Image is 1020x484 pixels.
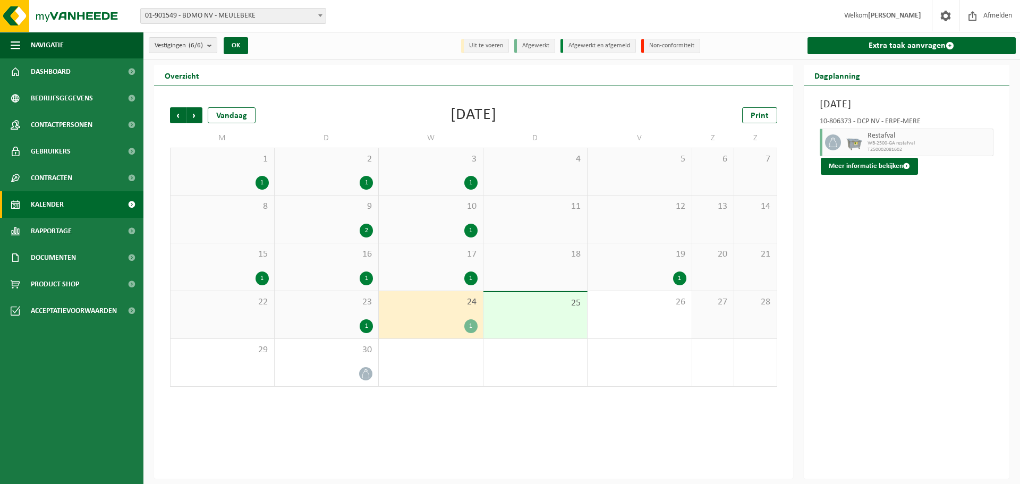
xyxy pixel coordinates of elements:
[31,244,76,271] span: Documenten
[807,37,1016,54] a: Extra taak aanvragen
[846,134,862,150] img: WB-2500-GAL-GY-01
[489,298,582,309] span: 25
[170,129,275,148] td: M
[280,344,373,356] span: 30
[384,154,478,165] span: 3
[464,319,478,333] div: 1
[141,9,326,23] span: 01-901549 - BDMO NV - MEULEBEKE
[673,271,686,285] div: 1
[742,107,777,123] a: Print
[31,271,79,298] span: Product Shop
[31,165,72,191] span: Contracten
[464,271,478,285] div: 1
[489,201,582,213] span: 11
[384,249,478,260] span: 17
[698,201,729,213] span: 13
[189,42,203,49] count: (6/6)
[739,296,771,308] span: 28
[176,296,269,308] span: 22
[256,176,269,190] div: 1
[514,39,555,53] li: Afgewerkt
[155,38,203,54] span: Vestigingen
[384,201,478,213] span: 10
[734,129,777,148] td: Z
[820,97,994,113] h3: [DATE]
[149,37,217,53] button: Vestigingen(6/6)
[360,224,373,237] div: 2
[739,154,771,165] span: 7
[31,298,117,324] span: Acceptatievoorwaarden
[31,138,71,165] span: Gebruikers
[154,65,210,86] h2: Overzicht
[360,319,373,333] div: 1
[31,32,64,58] span: Navigatie
[360,176,373,190] div: 1
[224,37,248,54] button: OK
[461,39,509,53] li: Uit te voeren
[176,249,269,260] span: 15
[804,65,871,86] h2: Dagplanning
[450,107,497,123] div: [DATE]
[31,58,71,85] span: Dashboard
[176,344,269,356] span: 29
[868,140,991,147] span: WB-2500-GA restafval
[821,158,918,175] button: Meer informatie bekijken
[275,129,379,148] td: D
[208,107,256,123] div: Vandaag
[739,201,771,213] span: 14
[280,296,373,308] span: 23
[464,224,478,237] div: 1
[588,129,692,148] td: V
[593,296,686,308] span: 26
[360,271,373,285] div: 1
[280,249,373,260] span: 16
[140,8,326,24] span: 01-901549 - BDMO NV - MEULEBEKE
[739,249,771,260] span: 21
[593,201,686,213] span: 12
[593,154,686,165] span: 5
[868,132,991,140] span: Restafval
[379,129,483,148] td: W
[280,201,373,213] span: 9
[868,12,921,20] strong: [PERSON_NAME]
[464,176,478,190] div: 1
[593,249,686,260] span: 19
[698,154,729,165] span: 6
[698,296,729,308] span: 27
[820,118,994,129] div: 10-806373 - DCP NV - ERPE-MERE
[489,249,582,260] span: 18
[176,154,269,165] span: 1
[483,129,588,148] td: D
[698,249,729,260] span: 20
[176,201,269,213] span: 8
[256,271,269,285] div: 1
[692,129,735,148] td: Z
[560,39,636,53] li: Afgewerkt en afgemeld
[384,296,478,308] span: 24
[489,154,582,165] span: 4
[31,191,64,218] span: Kalender
[280,154,373,165] span: 2
[31,112,92,138] span: Contactpersonen
[751,112,769,120] span: Print
[170,107,186,123] span: Vorige
[641,39,700,53] li: Non-conformiteit
[186,107,202,123] span: Volgende
[31,85,93,112] span: Bedrijfsgegevens
[31,218,72,244] span: Rapportage
[868,147,991,153] span: T250002081602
